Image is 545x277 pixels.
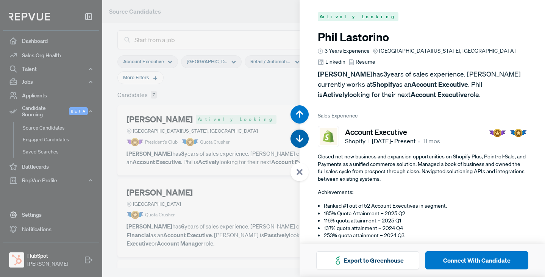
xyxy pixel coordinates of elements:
h5: Account Executive [345,127,440,136]
a: Resume [348,58,375,66]
span: [DATE] - Present [372,136,415,146]
li: 185% Quota Attainment – 2025 Q2 [324,210,527,218]
span: Actively Looking [318,12,398,21]
span: [GEOGRAPHIC_DATA][US_STATE], [GEOGRAPHIC_DATA] [379,47,515,55]
strong: Account Executive [411,90,467,99]
span: Sales Experience [318,112,527,120]
li: Ranked #1 out of 52 Account Executives in segment. [324,202,527,210]
span: 11 mos [423,136,440,146]
strong: [PERSON_NAME] [318,70,373,78]
img: Quota Badge [510,129,527,137]
span: Resume [356,58,375,66]
p: Achievements: [318,189,527,196]
a: Linkedin [318,58,345,66]
li: 253% quota attainment – 2024 Q3 [324,232,527,239]
li: 137% quota attainment – 2024 Q4 [324,225,527,232]
h3: Phil Lastorino [318,30,527,44]
span: Shopify [345,136,369,146]
button: Connect With Candidate [425,251,528,269]
strong: Shopify [372,80,396,89]
img: President Badge [489,129,506,137]
strong: Account Executive [411,80,468,89]
li: 116% quota attainment – 2025 Q1 [324,217,527,225]
strong: 3 [383,70,387,78]
article: • [418,136,420,146]
img: Shopify [320,128,337,145]
span: 3 Years Experience [325,47,370,55]
button: Export to Greenhouse [316,251,419,269]
strong: Actively [323,90,348,99]
p: has years of sales experience. [PERSON_NAME] currently works at as an . Phil is looking for their... [318,69,527,100]
p: Closed net new business and expansion opportunities on Shopify Plus, Point-of-Sale, and Payments ... [318,153,527,183]
span: Linkedin [325,58,345,66]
